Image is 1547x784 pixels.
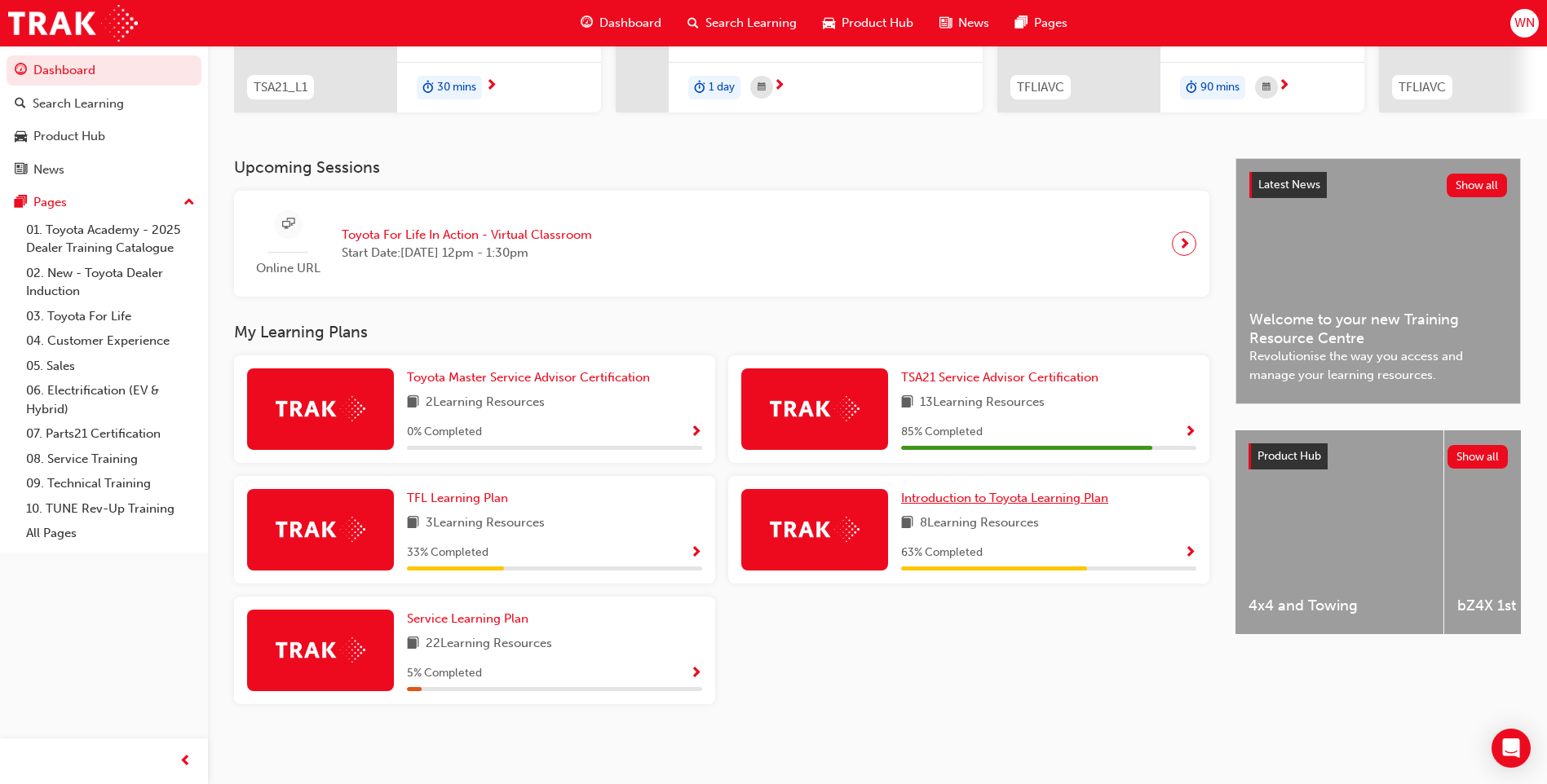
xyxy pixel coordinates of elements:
span: Introduction to Toyota Learning Plan [901,491,1108,505]
a: 06. Electrification (EV & Hybrid) [20,378,201,421]
img: Trak [8,5,138,42]
span: guage-icon [15,64,27,78]
span: up-icon [183,192,195,214]
button: Show Progress [1184,543,1196,563]
img: Trak [276,396,365,421]
img: Trak [276,517,365,542]
a: Dashboard [7,55,201,86]
a: 09. Technical Training [20,471,201,496]
a: 08. Service Training [20,447,201,472]
span: Show Progress [1184,546,1196,561]
span: 3 Learning Resources [426,513,545,534]
span: TSA21 Service Advisor Certification [901,370,1098,385]
a: 01. Toyota Academy - 2025 Dealer Training Catalogue [20,218,201,261]
a: Toyota Master Service Advisor Certification [407,368,656,387]
span: duration-icon [694,77,705,99]
span: 2 Learning Resources [426,393,545,413]
span: sessionType_ONLINE_URL-icon [282,214,294,235]
img: Trak [770,517,860,542]
a: 10. TUNE Rev-Up Training [20,496,201,522]
a: Product HubShow all [1249,443,1508,469]
span: 0 % Completed [407,423,482,442]
a: 07. Parts21 Certification [20,421,201,447]
button: Show Progress [1184,422,1196,443]
span: book-icon [407,513,419,534]
span: Service Learning Plan [407,611,528,626]
a: Search Learning [7,89,201,119]
a: Latest NewsShow all [1249,172,1507,198]
span: Start Date: [DATE] 12pm - 1:30pm [342,244,592,262]
span: Product Hub [1257,449,1321,463]
h3: My Learning Plans [234,323,1209,341]
a: Product Hub [7,121,201,152]
span: TFLIAVC [1399,78,1446,97]
span: book-icon [407,393,419,413]
a: Online URLToyota For Life In Action - Virtual ClassroomStart Date:[DATE] 12pm - 1:30pm [247,204,1196,284]
span: 8 Learning Resources [920,513,1039,534]
span: 22 Learning Resources [426,634,552,654]
div: News [33,161,64,179]
a: search-iconSearch Learning [674,7,810,40]
a: pages-iconPages [1002,7,1081,40]
a: Introduction to Toyota Learning Plan [901,489,1115,508]
span: Search Learning [705,14,797,33]
a: car-iconProduct Hub [810,7,926,40]
a: TSA21 Service Advisor Certification [901,368,1105,387]
button: Show Progress [690,663,702,684]
span: WN [1514,14,1535,33]
a: 04. Customer Experience [20,328,201,354]
a: 03. Toyota For Life [20,304,201,329]
span: Show Progress [690,667,702,681]
span: TFL Learning Plan [407,491,508,505]
span: Online URL [247,259,329,278]
span: Show Progress [1184,425,1196,440]
span: Show Progress [690,425,702,440]
button: Show all [1447,174,1508,197]
span: Welcome to your new Training Resource Centre [1249,311,1507,347]
span: next-icon [1278,79,1290,94]
span: Product Hub [842,14,913,33]
a: 05. Sales [20,354,201,379]
a: Latest NewsShow allWelcome to your new Training Resource CentreRevolutionise the way you access a... [1235,158,1521,404]
img: Trak [770,396,860,421]
span: 4x4 and Towing [1249,597,1430,615]
span: TSA21_L1 [254,78,307,97]
span: 85 % Completed [901,423,983,442]
span: search-icon [687,13,699,33]
button: WN [1510,9,1539,37]
span: Pages [1034,14,1067,33]
a: Service Learning Plan [407,610,535,628]
span: Toyota For Life In Action - Virtual Classroom [342,226,592,244]
span: pages-icon [15,196,27,210]
span: 5 % Completed [407,664,482,683]
span: duration-icon [1186,77,1197,99]
span: 13 Learning Resources [920,393,1045,413]
span: book-icon [407,634,419,654]
button: Show Progress [690,543,702,563]
span: 30 mins [437,78,476,97]
div: Open Intercom Messenger [1492,729,1531,768]
span: next-icon [485,79,497,94]
a: News [7,155,201,185]
span: Latest News [1258,178,1320,192]
span: news-icon [15,163,27,178]
span: 90 mins [1200,78,1240,97]
span: guage-icon [581,13,593,33]
span: Revolutionise the way you access and manage your learning resources. [1249,347,1507,384]
div: Product Hub [33,127,105,146]
span: 33 % Completed [407,544,488,562]
button: Show all [1448,445,1509,469]
span: 1 day [709,78,735,97]
button: Pages [7,187,201,218]
span: duration-icon [422,77,434,99]
span: News [958,14,989,33]
a: All Pages [20,521,201,546]
span: TFLIAVC [1017,78,1064,97]
span: search-icon [15,97,26,112]
h3: Upcoming Sessions [234,158,1209,177]
span: calendar-icon [758,77,766,98]
span: next-icon [1178,232,1191,255]
span: Show Progress [690,546,702,561]
a: TFL Learning Plan [407,489,515,508]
